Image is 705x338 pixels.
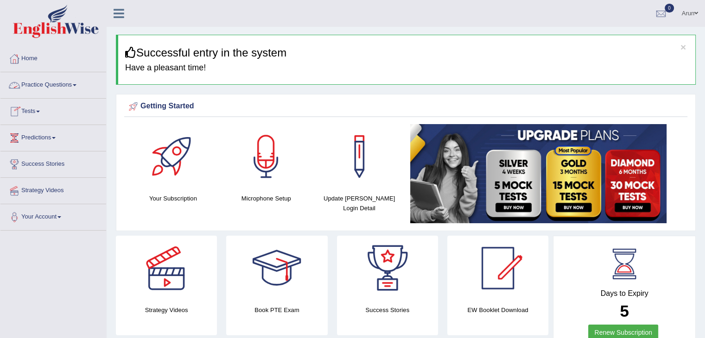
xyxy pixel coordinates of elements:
[680,42,686,52] button: ×
[665,4,674,13] span: 0
[337,305,438,315] h4: Success Stories
[0,204,106,227] a: Your Account
[224,194,308,203] h4: Microphone Setup
[0,72,106,95] a: Practice Questions
[0,178,106,201] a: Strategy Videos
[318,194,401,213] h4: Update [PERSON_NAME] Login Detail
[0,46,106,69] a: Home
[0,99,106,122] a: Tests
[410,124,667,223] img: small5.jpg
[116,305,217,315] h4: Strategy Videos
[0,151,106,175] a: Success Stories
[447,305,548,315] h4: EW Booklet Download
[125,47,688,59] h3: Successful entry in the system
[125,63,688,73] h4: Have a pleasant time!
[620,302,629,320] b: 5
[127,100,685,113] div: Getting Started
[564,289,685,298] h4: Days to Expiry
[226,305,327,315] h4: Book PTE Exam
[0,125,106,148] a: Predictions
[131,194,215,203] h4: Your Subscription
